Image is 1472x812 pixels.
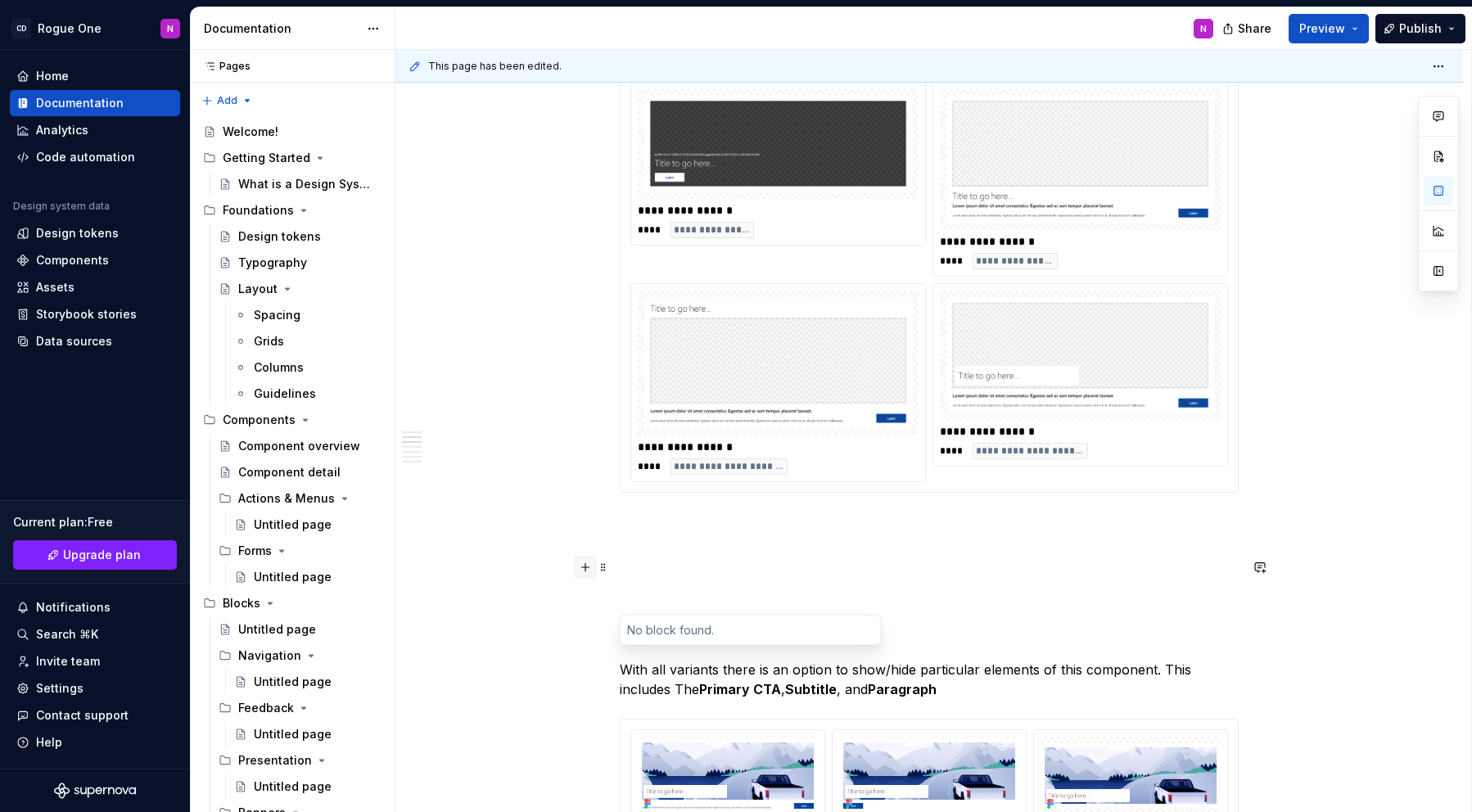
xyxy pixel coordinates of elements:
strong: Subtitle [785,681,837,697]
div: Documentation [204,20,359,37]
div: Notifications [36,599,111,616]
div: Feedback [212,695,388,721]
a: Design tokens [10,220,180,246]
div: Home [36,68,69,84]
a: Columns [228,354,388,381]
div: Help [36,734,62,751]
div: Typography [238,255,307,271]
div: Getting Started [196,145,388,171]
div: N [167,22,174,35]
h2: Display Options [620,620,1239,647]
a: Upgrade plan [13,540,177,570]
div: Presentation [238,752,312,769]
div: Settings [36,680,84,697]
div: Foundations [223,202,294,219]
div: Components [223,412,296,428]
div: Actions & Menus [238,490,335,507]
div: Documentation [36,95,124,111]
div: Assets [36,279,75,295]
a: Untitled page [228,669,388,695]
a: Settings [10,675,180,701]
button: Contact support [10,702,180,729]
div: Components [196,407,388,433]
div: Design tokens [238,228,321,245]
div: Spacing [254,307,300,323]
a: Untitled page [212,616,388,643]
button: Search ⌘K [10,621,180,647]
span: This page has been edited. [428,60,562,73]
a: Components [10,247,180,273]
div: Current plan : Free [13,514,177,530]
a: Typography [212,250,388,276]
div: Search ⌘K [36,626,98,643]
button: Share [1214,14,1282,43]
div: N [1200,22,1207,35]
div: Analytics [36,122,88,138]
div: Presentation [212,747,388,774]
a: Data sources [10,328,180,354]
a: Component detail [212,459,388,485]
a: Untitled page [228,512,388,538]
div: Data sources [36,333,112,350]
div: Contact support [36,707,129,724]
span: Add [217,94,237,107]
a: Assets [10,274,180,300]
strong: Paragraph [868,681,937,697]
button: CDRogue OneN [3,11,187,46]
div: Forms [238,543,272,559]
div: Design system data [13,200,110,213]
div: Getting Started [223,150,310,166]
div: Actions & Menus [212,485,388,512]
a: Untitled page [228,564,388,590]
div: Untitled page [254,726,332,742]
div: Forms [212,538,388,564]
a: Invite team [10,648,180,674]
a: Layout [212,276,388,302]
p: With all variants there is an option to show/hide particular elements of this component. This inc... [620,660,1239,699]
span: Share [1238,20,1271,37]
div: Navigation [212,643,388,669]
span: Publish [1399,20,1442,37]
button: Notifications [10,594,180,620]
div: Layout [238,281,278,297]
button: Publish [1375,14,1465,43]
a: Untitled page [228,721,388,747]
a: Home [10,63,180,89]
div: Blocks [223,595,260,611]
a: Code automation [10,144,180,170]
div: Foundations [196,197,388,223]
a: Design tokens [212,223,388,250]
div: Feedback [238,700,294,716]
span: Preview [1299,20,1345,37]
a: Documentation [10,90,180,116]
button: Add [196,89,258,112]
div: Storybook stories [36,306,137,323]
a: Component overview [212,433,388,459]
div: Rogue One [38,20,102,37]
div: Code automation [36,149,135,165]
a: Analytics [10,117,180,143]
div: CD [11,19,31,38]
div: Untitled page [254,674,332,690]
a: Welcome! [196,119,388,145]
div: What is a Design System? [238,176,373,192]
div: Untitled page [254,569,332,585]
a: Untitled page [228,774,388,800]
a: Spacing [228,302,388,328]
a: What is a Design System? [212,171,388,197]
div: Welcome! [223,124,278,140]
svg: Supernova Logo [54,783,136,799]
div: Pages [196,60,251,73]
div: Untitled page [254,778,332,795]
div: Components [36,252,109,268]
button: Preview [1289,14,1369,43]
div: Component detail [238,464,341,480]
button: Help [10,729,180,756]
div: Design tokens [36,225,119,241]
div: Blocks [196,590,388,616]
a: Grids [228,328,388,354]
strong: Primary CTA [699,681,781,697]
span: Upgrade plan [63,547,141,563]
a: Guidelines [228,381,388,407]
div: Component overview [238,438,360,454]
